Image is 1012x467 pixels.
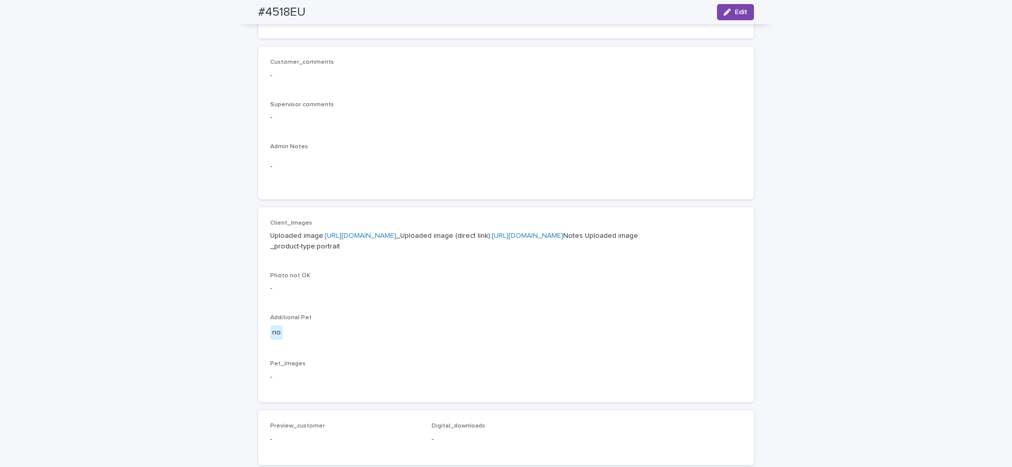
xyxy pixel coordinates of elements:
a: [URL][DOMAIN_NAME] [492,232,563,239]
p: - [270,112,742,123]
p: - [270,434,419,445]
p: Uploaded image: _Uploaded image (direct link): Notes Uploaded image: _product-type:portrait [270,231,742,252]
span: Digital_downloads [432,423,485,429]
span: Pet_Images [270,361,306,367]
p: - [432,434,581,445]
div: no [270,325,283,340]
span: Edit [735,9,747,16]
p: - [270,283,742,294]
button: Edit [717,4,754,20]
span: Admin Notes [270,144,308,150]
h2: #4518EU [258,5,306,20]
p: - [270,372,742,383]
p: - [270,161,742,172]
p: - [270,70,742,81]
span: Customer_comments [270,59,334,65]
span: Preview_customer [270,423,325,429]
a: [URL][DOMAIN_NAME] [325,232,396,239]
span: Client_Images [270,220,312,226]
span: Photo not OK [270,273,310,279]
span: Supervisor comments [270,102,334,108]
span: Additional Pet [270,315,312,321]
